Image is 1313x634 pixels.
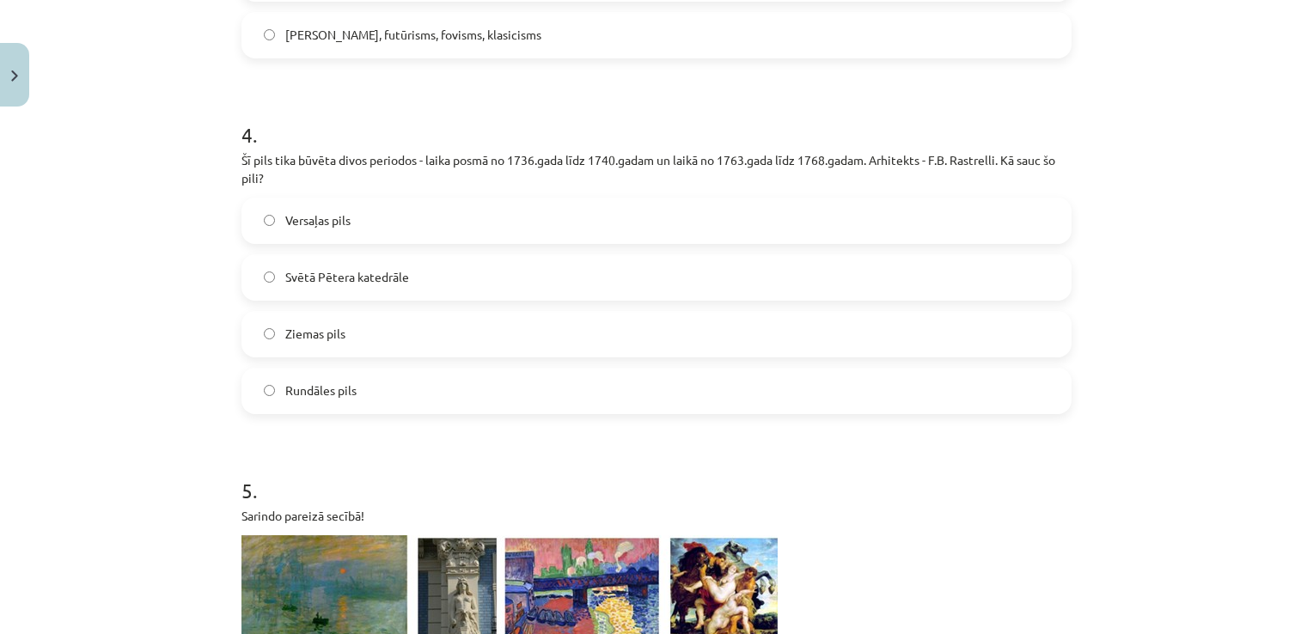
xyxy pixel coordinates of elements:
input: Rundāles pils [264,385,275,396]
img: icon-close-lesson-0947bae3869378f0d4975bcd49f059093ad1ed9edebbc8119c70593378902aed.svg [11,70,18,82]
input: Svētā Pētera katedrāle [264,271,275,283]
input: Versaļas pils [264,215,275,226]
h1: 4 . [241,93,1072,146]
span: Versaļas pils [285,211,351,229]
span: Ziemas pils [285,325,345,343]
input: [PERSON_NAME], futūrisms, fovisms, klasicisms [264,29,275,40]
p: Sarindo pareizā secībā! [241,507,1072,525]
p: Šī pils tika būvēta divos periodos - laika posmā no 1736.gada līdz 1740.gadam un laikā no 1763.ga... [241,151,1072,187]
span: [PERSON_NAME], futūrisms, fovisms, klasicisms [285,26,541,44]
h1: 5 . [241,448,1072,502]
span: Svētā Pētera katedrāle [285,268,409,286]
input: Ziemas pils [264,328,275,339]
span: Rundāles pils [285,381,357,399]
